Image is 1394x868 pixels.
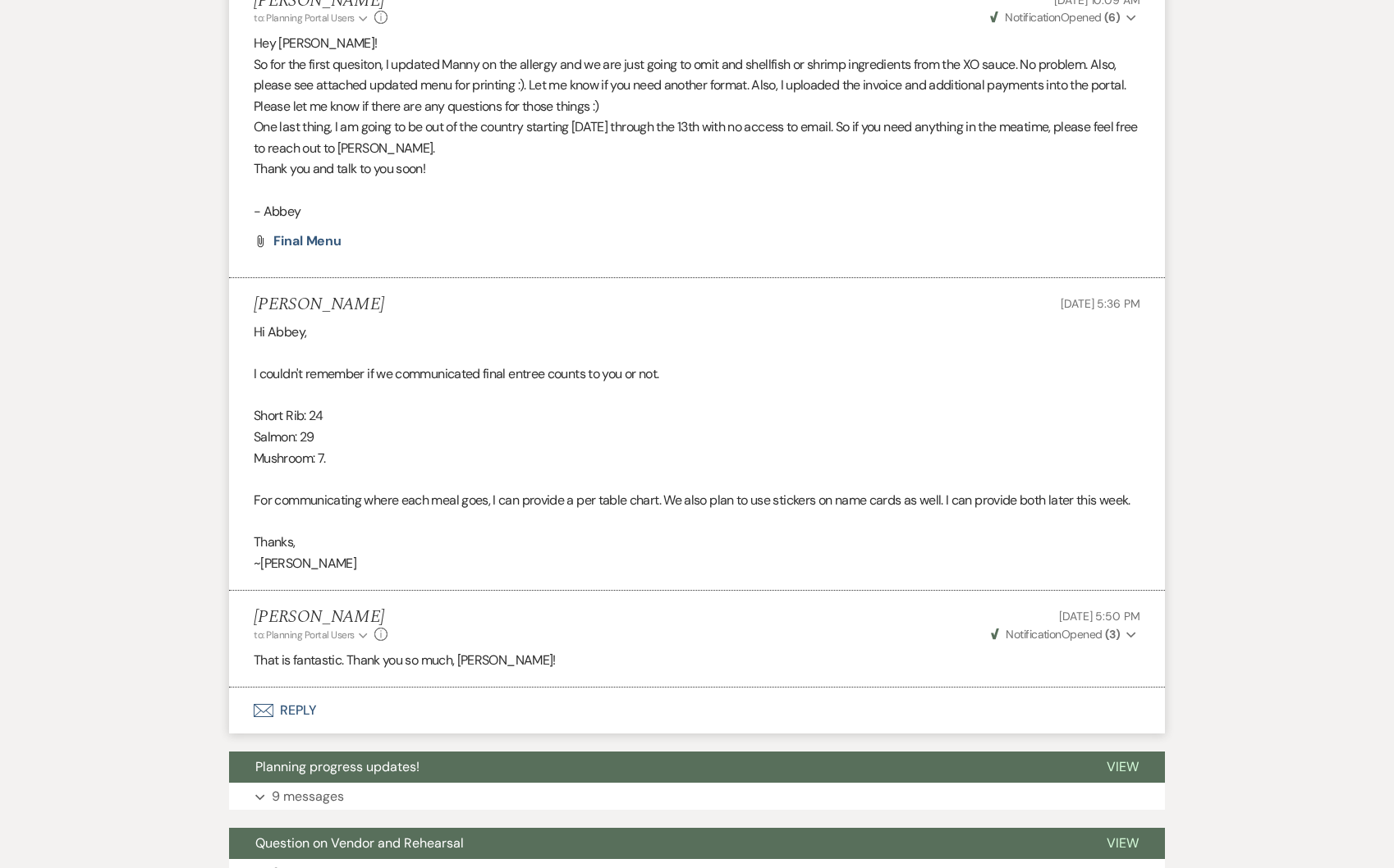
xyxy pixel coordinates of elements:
button: to: Planning Portal Users [254,628,370,642]
strong: ( 3 ) [1105,627,1120,642]
h5: [PERSON_NAME] [254,607,387,628]
p: So for the first quesiton, I updated Manny on the allergy and we are just going to omit and shell... [254,54,1140,117]
p: Thank you and talk to you soon! [254,158,1140,180]
p: That is fantastic. Thank you so much, [PERSON_NAME]! [254,650,1140,671]
p: - Abbey [254,201,1140,222]
button: NotificationOpened (3) [988,626,1140,643]
button: to: Planning Portal Users [254,11,370,25]
p: For communicating where each meal goes, I can provide a per table chart. We also plan to use stic... [254,490,1140,511]
span: to: Planning Portal Users [254,628,355,642]
p: Short Rib: 24 [254,405,1140,427]
span: [DATE] 5:50 PM [1059,609,1140,624]
span: Opened [990,10,1120,25]
p: Mushroom: 7. [254,448,1140,469]
button: Reply [229,688,1165,733]
span: Question on Vendor and Rehearsal [255,834,464,852]
p: Salmon: 29 [254,427,1140,448]
button: 9 messages [229,783,1165,811]
p: Thanks, [254,532,1140,553]
button: View [1080,752,1165,783]
p: One last thing, I am going to be out of the country starting [DATE] through the 13th with no acce... [254,116,1140,158]
button: View [1080,828,1165,859]
span: Opened [991,627,1120,642]
p: I couldn't remember if we communicated final entree counts to you or not. [254,363,1140,385]
strong: ( 6 ) [1104,10,1120,25]
p: Hey [PERSON_NAME]! [254,33,1140,54]
span: Notification [1005,10,1060,25]
button: NotificationOpened (6) [988,9,1140,26]
span: [DATE] 5:36 PM [1061,296,1140,311]
p: ~[PERSON_NAME] [254,553,1140,574]
a: Final Menu [273,235,342,248]
span: View [1107,834,1139,852]
span: to: Planning Portal Users [254,11,355,25]
span: Notification [1006,627,1061,642]
span: Final Menu [273,232,342,249]
p: Hi Abbey, [254,322,1140,343]
span: View [1107,758,1139,775]
h5: [PERSON_NAME] [254,295,384,315]
span: Planning progress updates! [255,758,420,775]
p: 9 messages [272,786,344,807]
button: Question on Vendor and Rehearsal [229,828,1080,859]
button: Planning progress updates! [229,752,1080,783]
